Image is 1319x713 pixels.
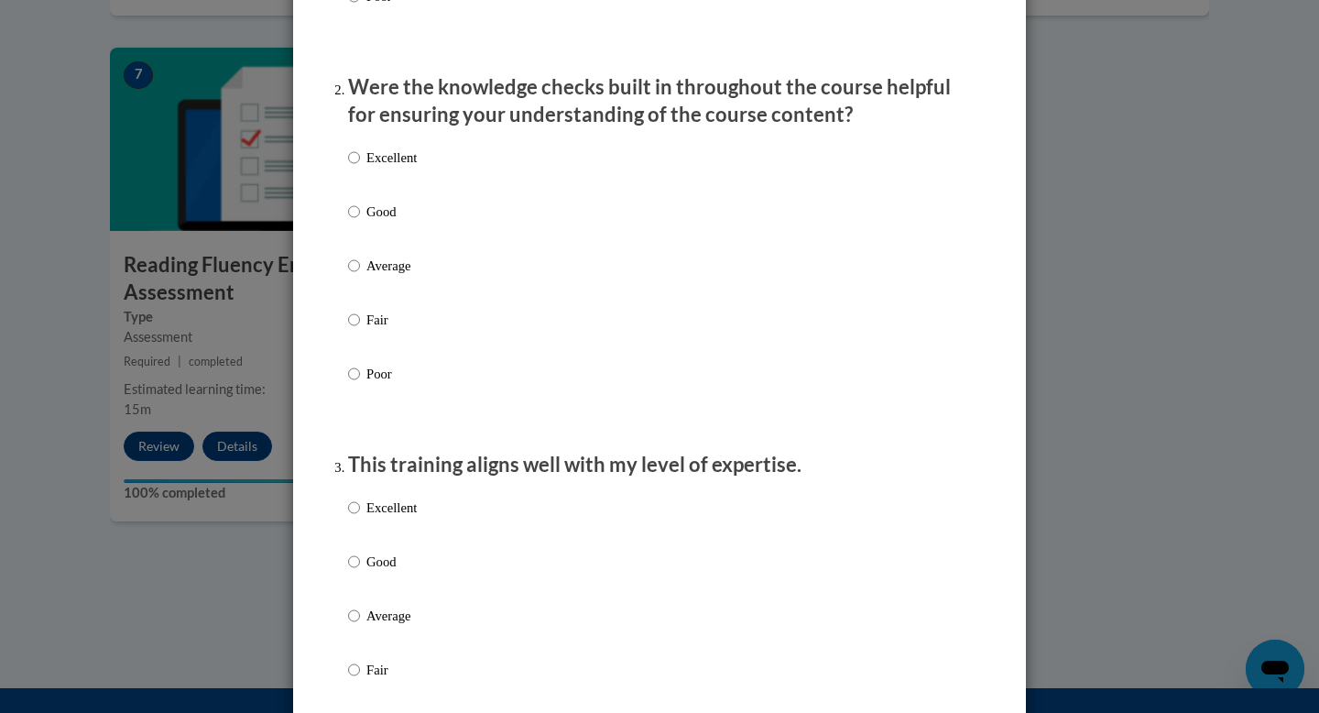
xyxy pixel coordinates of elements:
input: Excellent [348,148,360,168]
input: Excellent [348,498,360,518]
input: Average [348,606,360,626]
p: Average [366,256,417,276]
p: Good [366,202,417,222]
p: Were the knowledge checks built in throughout the course helpful for ensuring your understanding ... [348,73,971,130]
p: Excellent [366,498,417,518]
input: Average [348,256,360,276]
input: Poor [348,364,360,384]
input: Good [348,552,360,572]
input: Fair [348,310,360,330]
p: Fair [366,310,417,330]
p: Good [366,552,417,572]
p: This training aligns well with my level of expertise. [348,451,971,479]
p: Excellent [366,148,417,168]
input: Fair [348,660,360,680]
p: Fair [366,660,417,680]
p: Average [366,606,417,626]
p: Poor [366,364,417,384]
input: Good [348,202,360,222]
